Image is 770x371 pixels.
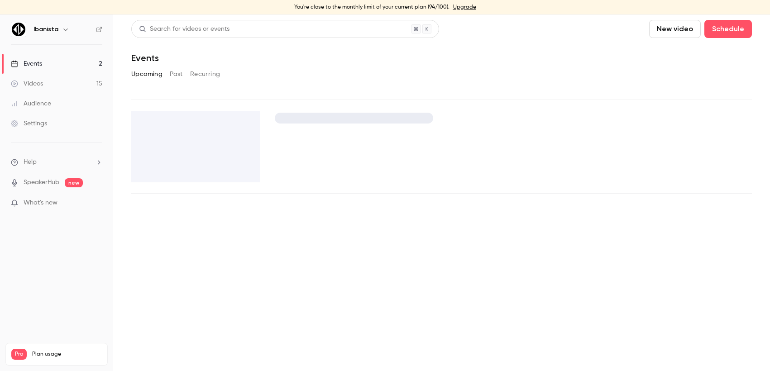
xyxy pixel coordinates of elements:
[24,157,37,167] span: Help
[11,22,26,37] img: Ibanista
[11,119,47,128] div: Settings
[139,24,230,34] div: Search for videos or events
[11,99,51,108] div: Audience
[131,67,163,81] button: Upcoming
[11,157,102,167] li: help-dropdown-opener
[24,178,59,187] a: SpeakerHub
[11,349,27,360] span: Pro
[453,4,476,11] a: Upgrade
[11,79,43,88] div: Videos
[704,20,752,38] button: Schedule
[33,25,58,34] h6: Ibanista
[170,67,183,81] button: Past
[131,52,159,63] h1: Events
[65,178,83,187] span: new
[11,59,42,68] div: Events
[649,20,701,38] button: New video
[24,198,57,208] span: What's new
[32,351,102,358] span: Plan usage
[190,67,220,81] button: Recurring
